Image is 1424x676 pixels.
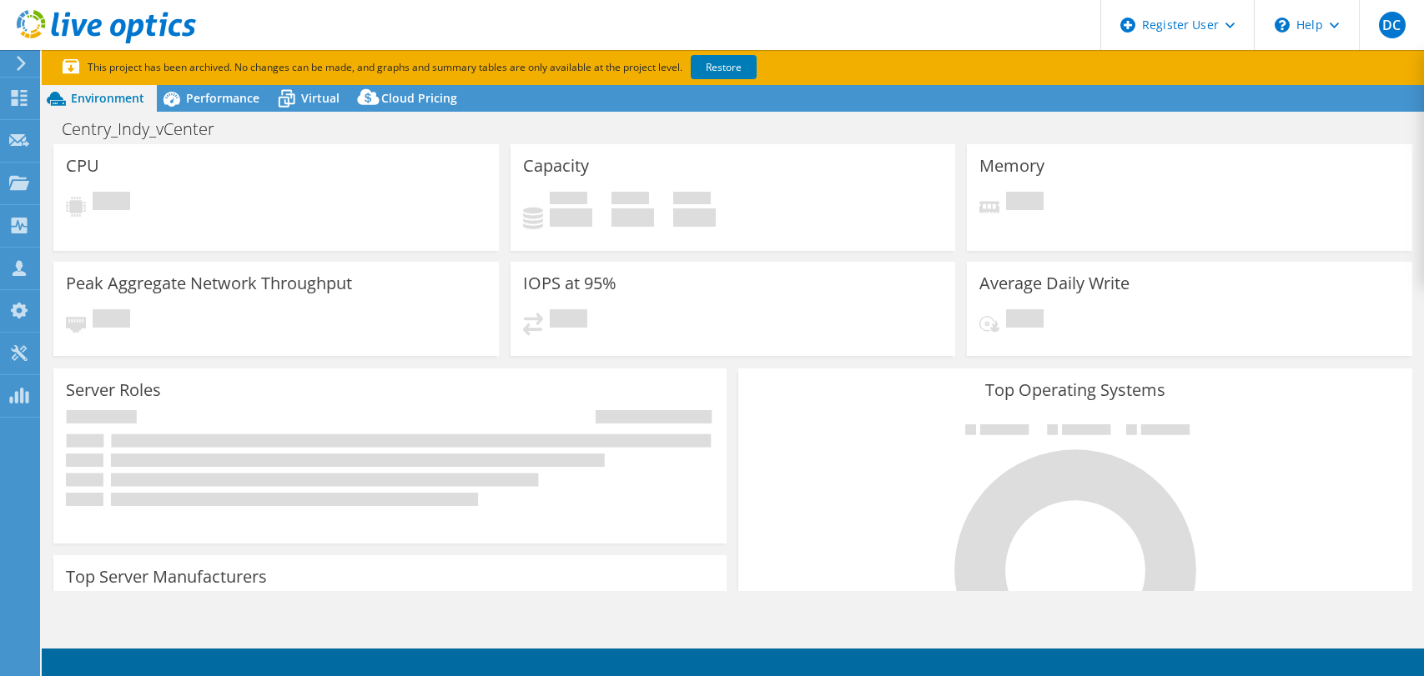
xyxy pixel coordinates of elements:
[751,381,1399,399] h3: Top Operating Systems
[979,157,1044,175] h3: Memory
[301,90,340,106] span: Virtual
[1379,12,1406,38] span: DC
[673,208,716,227] h4: 0 GiB
[93,192,130,214] span: Pending
[1275,18,1290,33] svg: \n
[66,157,99,175] h3: CPU
[66,381,161,399] h3: Server Roles
[66,274,352,293] h3: Peak Aggregate Network Throughput
[673,192,711,208] span: Total
[611,208,654,227] h4: 0 GiB
[186,90,259,106] span: Performance
[979,274,1130,293] h3: Average Daily Write
[523,274,616,293] h3: IOPS at 95%
[1006,192,1044,214] span: Pending
[66,568,267,586] h3: Top Server Manufacturers
[93,309,130,332] span: Pending
[691,55,757,79] a: Restore
[611,192,649,208] span: Free
[381,90,457,106] span: Cloud Pricing
[550,309,587,332] span: Pending
[523,157,589,175] h3: Capacity
[54,120,240,138] h1: Centry_Indy_vCenter
[63,58,880,77] p: This project has been archived. No changes can be made, and graphs and summary tables are only av...
[71,90,144,106] span: Environment
[1006,309,1044,332] span: Pending
[550,208,592,227] h4: 0 GiB
[550,192,587,208] span: Used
